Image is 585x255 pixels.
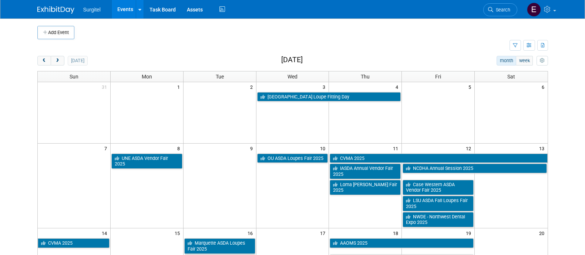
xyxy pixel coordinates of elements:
[281,56,303,64] h2: [DATE]
[395,82,401,91] span: 4
[330,164,401,179] a: IASDA Annual Vendor Fair 2025
[51,56,64,66] button: next
[392,144,401,153] span: 11
[257,154,328,163] a: OU ASDA Loupes Fair 2025
[392,228,401,238] span: 18
[216,74,224,80] span: Tue
[537,56,548,66] button: myCustomButton
[319,228,329,238] span: 17
[37,26,74,39] button: Add Event
[403,196,474,211] a: LSU ASDA Fall Loupes Fair 2025
[38,238,110,248] a: CVMA 2025
[507,74,515,80] span: Sat
[538,144,548,153] span: 13
[184,238,255,254] a: Marquette ASDA Loupes Fair 2025
[403,212,474,227] a: NWDE - Northwest Dental Expo 2025
[68,56,87,66] button: [DATE]
[101,82,110,91] span: 31
[538,228,548,238] span: 20
[176,144,183,153] span: 8
[465,228,474,238] span: 19
[330,180,401,195] a: Loma [PERSON_NAME] Fair 2025
[541,82,548,91] span: 6
[70,74,78,80] span: Sun
[527,3,541,17] img: Event Coordinator
[330,154,547,163] a: CVMA 2025
[111,154,182,169] a: UNE ASDA Vendor Fair 2025
[104,144,110,153] span: 7
[516,56,533,66] button: week
[493,7,510,13] span: Search
[540,58,545,63] i: Personalize Calendar
[37,56,51,66] button: prev
[37,6,74,14] img: ExhibitDay
[176,82,183,91] span: 1
[330,238,474,248] a: AAOMS 2025
[497,56,516,66] button: month
[257,92,401,102] a: [GEOGRAPHIC_DATA] Loupe Fitting Day
[288,74,297,80] span: Wed
[483,3,517,16] a: Search
[465,144,474,153] span: 12
[174,228,183,238] span: 15
[322,82,329,91] span: 3
[247,228,256,238] span: 16
[249,144,256,153] span: 9
[101,228,110,238] span: 14
[361,74,370,80] span: Thu
[435,74,441,80] span: Fri
[403,164,547,173] a: NCDHA Annual Session 2025
[249,82,256,91] span: 2
[468,82,474,91] span: 5
[319,144,329,153] span: 10
[83,7,101,13] span: Surgitel
[142,74,152,80] span: Mon
[403,180,474,195] a: Case Western ASDA Vendor Fair 2025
